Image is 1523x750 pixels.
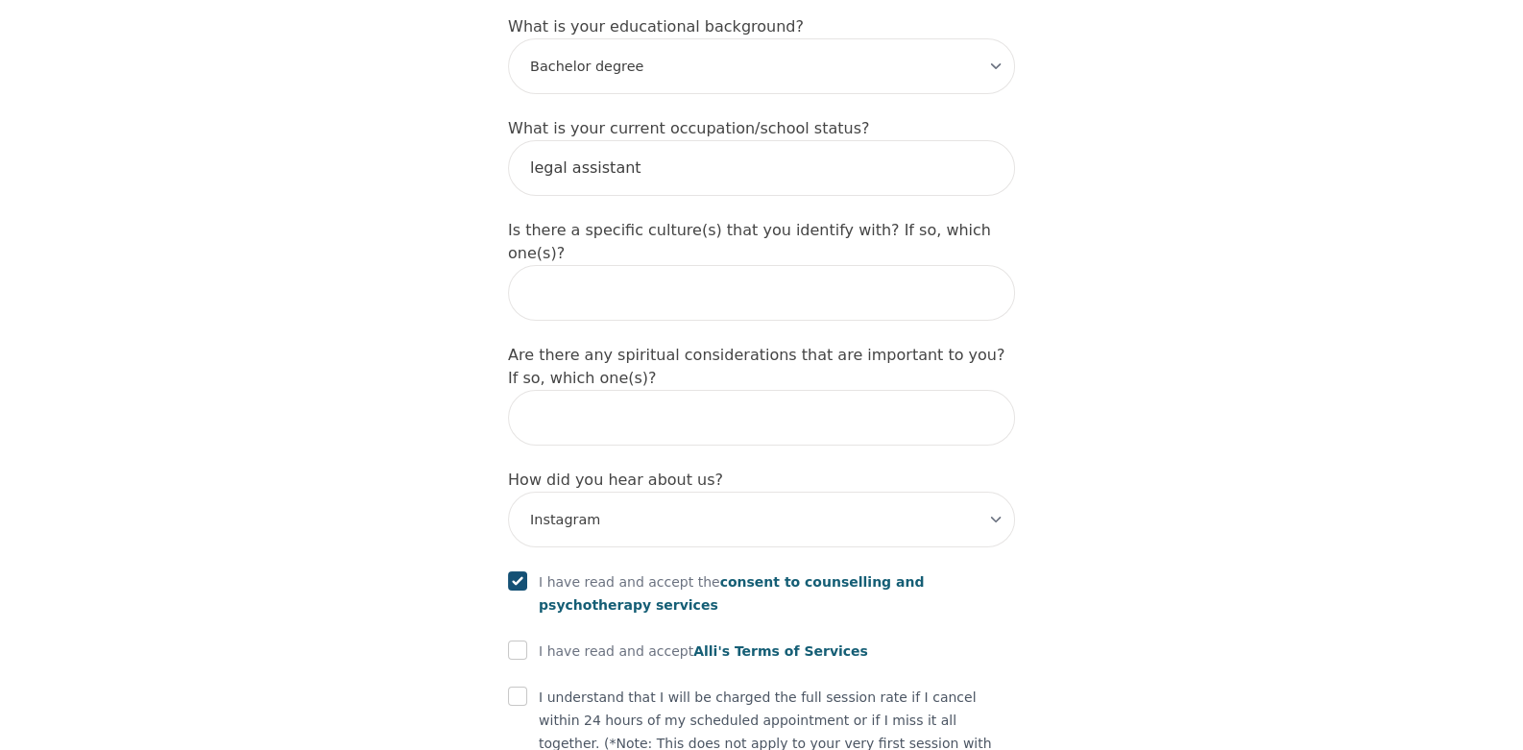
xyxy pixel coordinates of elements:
label: What is your current occupation/school status? [508,119,869,137]
p: I have read and accept [539,640,868,663]
label: Are there any spiritual considerations that are important to you? If so, which one(s)? [508,346,1004,387]
label: How did you hear about us? [508,471,723,489]
label: What is your educational background? [508,17,804,36]
span: consent to counselling and psychotherapy services [539,574,924,613]
p: I have read and accept the [539,570,1015,617]
label: Is there a specific culture(s) that you identify with? If so, which one(s)? [508,221,991,262]
span: Alli's Terms of Services [693,643,868,659]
